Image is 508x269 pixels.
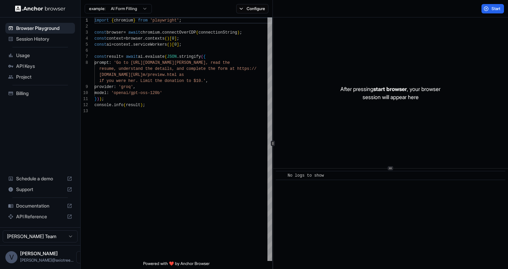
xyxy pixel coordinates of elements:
[128,30,140,35] span: await
[107,54,121,59] span: result
[237,30,240,35] span: )
[111,103,114,107] span: .
[5,88,75,99] div: Billing
[109,60,111,65] span: :
[16,175,64,182] span: Schedule a demo
[81,108,88,114] div: 13
[123,30,126,35] span: =
[111,91,162,95] span: 'openai/gpt-oss-120b'
[203,54,206,59] span: {
[5,50,75,61] div: Usage
[162,30,196,35] span: connectOverCDP
[16,36,72,42] span: Session History
[94,91,107,95] span: model
[179,54,201,59] span: stringify
[143,73,184,77] span: m/preview.html as
[169,42,172,47] span: )
[81,102,88,108] div: 12
[196,30,199,35] span: (
[5,34,75,44] div: Session History
[177,54,179,59] span: .
[5,200,75,211] div: Documentation
[111,42,114,47] span: =
[94,60,109,65] span: prompt
[89,6,105,11] span: example:
[94,36,107,41] span: const
[81,48,88,54] div: 6
[160,30,162,35] span: .
[140,103,143,107] span: )
[20,258,74,263] span: vipin@axiotree.com
[179,42,181,47] span: ;
[169,36,172,41] span: [
[201,54,203,59] span: (
[81,96,88,102] div: 11
[279,172,283,179] span: ​
[481,4,504,13] button: Start
[94,18,109,23] span: import
[111,18,114,23] span: {
[133,18,135,23] span: }
[5,184,75,195] div: Support
[165,36,167,41] span: (
[126,103,140,107] span: result
[76,251,88,263] button: Open menu
[94,103,111,107] span: console
[81,90,88,96] div: 10
[81,36,88,42] div: 4
[20,251,58,256] span: Vipin Tanna
[138,54,143,59] span: ai
[340,85,440,101] p: After pressing , your browser session will appear here
[97,97,99,101] span: )
[5,251,17,263] div: V
[5,61,75,72] div: API Keys
[99,73,143,77] span: [DOMAIN_NAME][URL]
[81,30,88,36] div: 3
[81,42,88,48] div: 5
[107,91,109,95] span: :
[165,54,167,59] span: (
[206,79,208,83] span: ,
[114,85,116,89] span: :
[114,103,124,107] span: info
[94,30,107,35] span: const
[123,103,126,107] span: (
[94,97,97,101] span: }
[99,79,206,83] span: if you were her. Limit the donation to $10.'
[99,66,220,71] span: resume, understand the details, and complete the f
[99,97,101,101] span: )
[179,18,181,23] span: ;
[16,25,72,32] span: Browser Playground
[220,66,256,71] span: orm at https://
[174,36,177,41] span: ]
[119,85,133,89] span: 'groq'
[150,18,179,23] span: 'playwright'
[236,4,269,13] button: Configure
[126,54,138,59] span: await
[16,203,64,209] span: Documentation
[16,90,72,97] span: Billing
[167,54,177,59] span: JSON
[114,42,131,47] span: context
[133,42,167,47] span: serviceWorkers
[172,42,174,47] span: [
[114,18,133,23] span: chromium
[81,60,88,66] div: 8
[5,173,75,184] div: Schedule a demo
[15,5,66,12] img: Anchor Logo
[145,54,165,59] span: evaluate
[5,72,75,82] div: Project
[107,36,123,41] span: context
[492,6,501,11] span: Start
[5,23,75,34] div: Browser Playground
[94,54,107,59] span: const
[94,42,107,47] span: const
[288,173,324,178] span: No logs to show
[16,63,72,70] span: API Keys
[94,85,114,89] span: provider
[145,36,165,41] span: contexts
[143,54,145,59] span: .
[123,36,126,41] span: =
[373,86,407,92] span: start browser
[133,85,135,89] span: ,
